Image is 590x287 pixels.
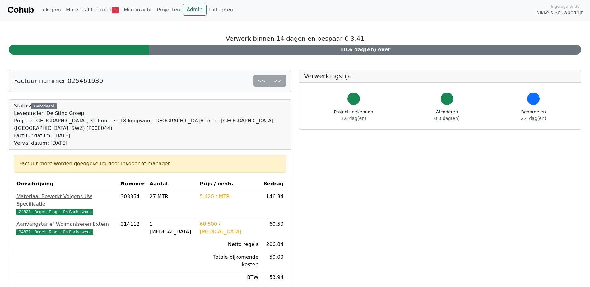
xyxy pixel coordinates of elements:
[147,178,197,190] th: Aantal
[14,132,286,139] div: Factuur datum: [DATE]
[536,9,583,16] span: Nikkels Bouwbedrijf
[150,221,195,235] div: 1 [MEDICAL_DATA]
[14,102,286,147] div: Status:
[334,109,373,122] div: Project toekennen
[200,193,258,200] div: 5.420 / MTR
[197,251,261,271] td: Totale bijkomende kosten
[197,271,261,284] td: BTW
[551,3,583,9] span: Ingelogd onder:
[16,193,116,215] a: Materiaal Bewerkt Volgens Uw Specificatie24321 - Regel-, Tengel- En Rachelwerk
[261,190,286,218] td: 146.34
[14,139,286,147] div: Verval datum: [DATE]
[261,271,286,284] td: 53.94
[304,72,576,80] h5: Verwerkingstijd
[261,178,286,190] th: Bedrag
[14,77,103,84] h5: Factuur nummer 025461930
[9,35,581,42] h5: Verwerk binnen 14 dagen en bespaar € 3,41
[154,4,183,16] a: Projecten
[200,221,258,235] div: 60.500 / [MEDICAL_DATA]
[39,4,63,16] a: Inkopen
[7,2,34,17] a: Cohub
[521,109,546,122] div: Beoordelen
[261,251,286,271] td: 50.00
[261,238,286,251] td: 206.84
[14,117,286,132] div: Project: [GEOGRAPHIC_DATA], 32 huur- en 18 koopwon. [GEOGRAPHIC_DATA] in de [GEOGRAPHIC_DATA] ([G...
[197,238,261,251] td: Netto regels
[118,218,147,238] td: 314112
[19,160,281,167] div: Factuur moet worden goedgekeurd door inkoper of manager.
[121,4,155,16] a: Mijn inzicht
[434,109,460,122] div: Afcoderen
[16,221,116,235] a: Aanvangstarief Wolmaniseren Extern24321 - Regel-, Tengel- En Rachelwerk
[63,4,121,16] a: Materiaal facturen1
[16,209,93,215] span: 24321 - Regel-, Tengel- En Rachelwerk
[14,110,286,117] div: Leverancier: De Stiho Groep
[14,178,118,190] th: Omschrijving
[16,193,116,208] div: Materiaal Bewerkt Volgens Uw Specificatie
[118,190,147,218] td: 303354
[261,218,286,238] td: 60.50
[16,221,116,228] div: Aanvangstarief Wolmaniseren Extern
[16,229,93,235] span: 24321 - Regel-, Tengel- En Rachelwerk
[197,178,261,190] th: Prijs / eenh.
[183,4,207,16] a: Admin
[207,4,235,16] a: Uitloggen
[149,45,581,55] div: 10.6 dag(en) over
[341,116,366,121] span: 1.0 dag(en)
[150,193,195,200] div: 27 MTR
[118,178,147,190] th: Nummer
[521,116,546,121] span: 2.4 dag(en)
[31,103,57,109] div: Gecodeerd
[112,7,119,13] span: 1
[434,116,460,121] span: 0.0 dag(en)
